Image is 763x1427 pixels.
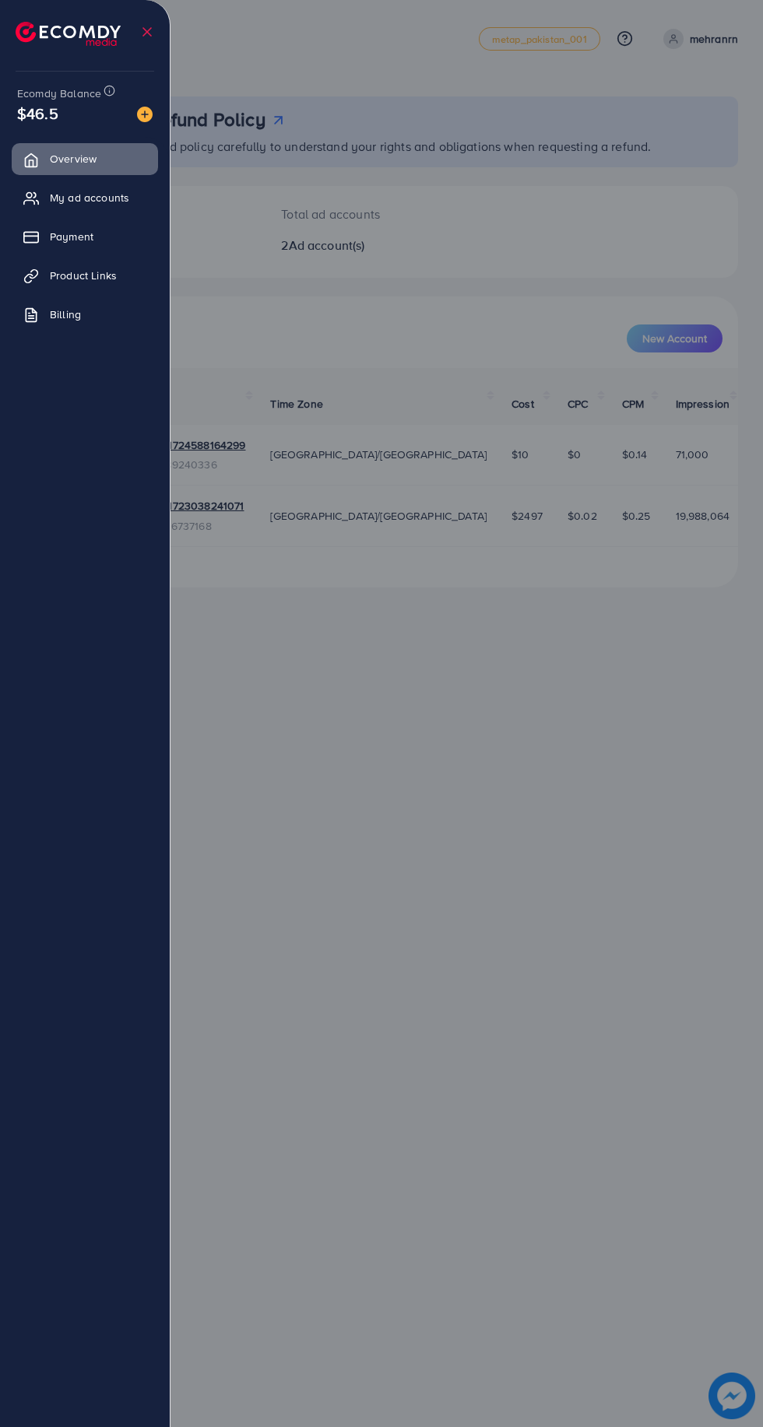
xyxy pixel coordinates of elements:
a: My ad accounts [12,182,158,213]
a: Billing [12,299,158,330]
img: logo [16,22,121,46]
span: Overview [50,151,97,167]
a: Product Links [12,260,158,291]
img: image [137,107,153,122]
span: Payment [50,229,93,244]
span: Ecomdy Balance [17,86,101,101]
a: Overview [12,143,158,174]
span: $46.5 [17,102,58,124]
span: Billing [50,307,81,322]
span: Product Links [50,268,117,283]
a: Payment [12,221,158,252]
span: My ad accounts [50,190,129,205]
